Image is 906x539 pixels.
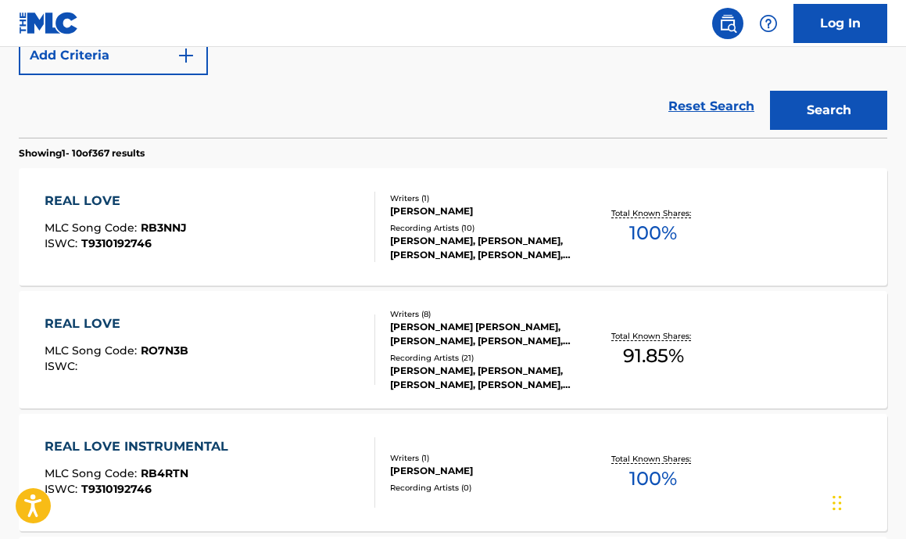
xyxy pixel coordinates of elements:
[141,221,187,235] span: RB3NNJ
[611,453,695,465] p: Total Known Shares:
[45,192,187,210] div: REAL LOVE
[629,219,677,247] span: 100 %
[45,343,141,358] span: MLC Song Code :
[45,359,81,373] span: ISWC :
[753,8,784,39] div: Help
[759,14,778,33] img: help
[712,8,743,39] a: Public Search
[828,464,906,539] iframe: Chat Widget
[793,4,887,43] a: Log In
[629,465,677,493] span: 100 %
[390,320,582,348] div: [PERSON_NAME] [PERSON_NAME], [PERSON_NAME], [PERSON_NAME], [PERSON_NAME], [PERSON_NAME], [PERSON_...
[19,168,887,286] a: REAL LOVEMLC Song Code:RB3NNJISWC:T9310192746Writers (1)[PERSON_NAME]Recording Artists (10)[PERSO...
[177,46,195,65] img: 9d2ae6d4665cec9f34b9.svg
[611,330,695,342] p: Total Known Shares:
[45,482,81,496] span: ISWC :
[390,464,582,478] div: [PERSON_NAME]
[45,466,141,480] span: MLC Song Code :
[19,146,145,160] p: Showing 1 - 10 of 367 results
[611,207,695,219] p: Total Known Shares:
[390,192,582,204] div: Writers ( 1 )
[19,12,79,34] img: MLC Logo
[45,236,81,250] span: ISWC :
[19,36,208,75] button: Add Criteria
[390,482,582,494] div: Recording Artists ( 0 )
[623,342,684,370] span: 91.85 %
[390,364,582,392] div: [PERSON_NAME], [PERSON_NAME], [PERSON_NAME], [PERSON_NAME], [PERSON_NAME]
[770,91,887,130] button: Search
[45,314,188,333] div: REAL LOVE
[19,414,887,531] a: REAL LOVE INSTRUMENTALMLC Song Code:RB4RTNISWC:T9310192746Writers (1)[PERSON_NAME]Recording Artis...
[19,291,887,408] a: REAL LOVEMLC Song Code:RO7N3BISWC:Writers (8)[PERSON_NAME] [PERSON_NAME], [PERSON_NAME], [PERSON_...
[141,343,188,358] span: RO7N3B
[390,234,582,262] div: [PERSON_NAME], [PERSON_NAME], [PERSON_NAME], [PERSON_NAME], [PERSON_NAME]
[81,236,152,250] span: T9310192746
[45,221,141,235] span: MLC Song Code :
[141,466,188,480] span: RB4RTN
[390,308,582,320] div: Writers ( 8 )
[45,437,236,456] div: REAL LOVE INSTRUMENTAL
[390,452,582,464] div: Writers ( 1 )
[81,482,152,496] span: T9310192746
[390,222,582,234] div: Recording Artists ( 10 )
[661,89,762,124] a: Reset Search
[833,480,842,526] div: Drag
[390,204,582,218] div: [PERSON_NAME]
[718,14,737,33] img: search
[390,352,582,364] div: Recording Artists ( 21 )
